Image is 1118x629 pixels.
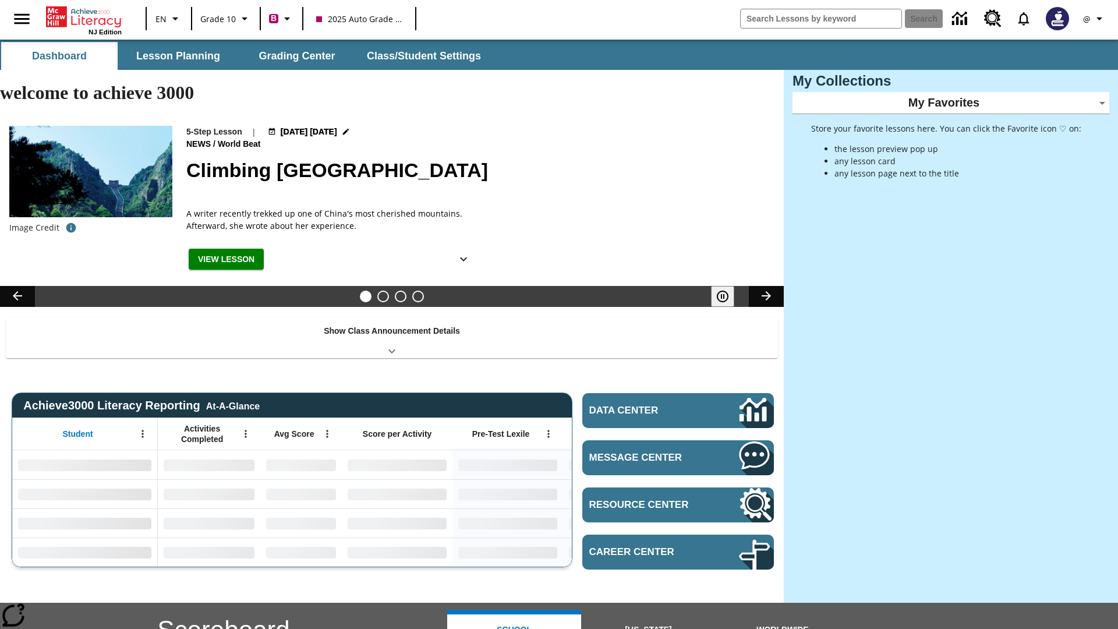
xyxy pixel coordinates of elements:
a: Resource Center, Will open in new tab [977,3,1009,34]
a: Career Center [582,535,774,570]
button: Open side menu [5,2,39,36]
input: search field [741,9,901,28]
button: Credit for photo and all related images: Public Domain/Charlie Fong [59,217,83,238]
button: Open Menu [134,425,151,443]
span: Data Center [589,405,699,416]
div: No Data, [158,479,260,508]
span: Pre-Test Lexile [472,429,530,439]
span: Grade 10 [200,13,236,25]
div: No Data, [260,538,342,567]
span: NJ Edition [89,29,122,36]
button: Open Menu [540,425,557,443]
span: Avg Score [274,429,314,439]
p: Store your favorite lessons here. You can click the Favorite icon ♡ on: [811,122,1081,135]
span: World Beat [218,138,263,151]
span: EN [155,13,167,25]
button: Lesson carousel, Next [749,286,784,307]
span: Resource Center [589,499,704,511]
span: @ [1083,13,1091,25]
a: Home [46,5,122,29]
p: 5-Step Lesson [186,126,242,138]
span: Activities Completed [164,423,240,444]
div: No Data, [158,538,260,567]
button: Lesson Planning [120,42,236,70]
a: Data Center [582,393,774,428]
div: No Data, [158,508,260,538]
button: Language: EN, Select a language [150,8,187,29]
button: Open Menu [319,425,336,443]
a: Data Center [945,3,977,35]
div: Show Class Announcement Details [6,318,778,358]
h2: Climbing Mount Tai [186,156,770,185]
span: News [186,138,213,151]
div: At-A-Glance [206,399,260,412]
span: Student [63,429,93,439]
li: any lesson card [834,155,1081,167]
span: B [271,11,277,26]
button: View Lesson [189,249,264,270]
div: My Favorites [792,92,1109,114]
div: No Data, [260,479,342,508]
div: No Data, [563,479,674,508]
div: No Data, [563,450,674,479]
button: Open Menu [237,425,254,443]
button: Jul 22 - Jun 30 Choose Dates [266,126,352,138]
button: Grading Center [239,42,355,70]
span: 2025 Auto Grade 10 [316,13,402,25]
a: Message Center [582,440,774,475]
li: any lesson page next to the title [834,167,1081,179]
span: | [252,126,256,138]
button: Slide 4 Career Lesson [412,291,424,302]
img: 6000 stone steps to climb Mount Tai in Chinese countryside [9,126,172,218]
div: No Data, [260,450,342,479]
span: / [213,139,215,149]
button: Slide 3 Pre-release lesson [395,291,406,302]
button: Select a new avatar [1039,3,1076,34]
button: Pause [711,286,734,307]
a: Resource Center, Will open in new tab [582,487,774,522]
span: Score per Activity [363,429,432,439]
div: No Data, [563,508,674,538]
button: Grade: Grade 10, Select a grade [196,8,256,29]
div: Home [46,4,122,36]
button: Class/Student Settings [358,42,490,70]
p: Show Class Announcement Details [324,325,460,337]
button: Slide 1 Climbing Mount Tai [360,291,372,302]
div: No Data, [260,508,342,538]
a: Notifications [1009,3,1039,34]
div: Pause [711,286,746,307]
button: Dashboard [1,42,118,70]
h3: My Collections [792,73,1109,89]
p: Image Credit [9,222,59,234]
li: the lesson preview pop up [834,143,1081,155]
span: [DATE] [DATE] [281,126,337,138]
button: Boost Class color is violet red. Change class color [264,8,299,29]
div: No Data, [563,538,674,567]
button: Profile/Settings [1076,8,1113,29]
span: Message Center [589,452,704,464]
img: Avatar [1046,7,1069,30]
div: No Data, [158,450,260,479]
span: Achieve3000 Literacy Reporting [23,399,260,412]
span: Career Center [589,546,704,558]
button: Slide 2 Defining Our Government's Purpose [377,291,389,302]
div: A writer recently trekked up one of China's most cherished mountains. Afterward, she wrote about ... [186,207,477,232]
button: Show Details [452,249,475,270]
